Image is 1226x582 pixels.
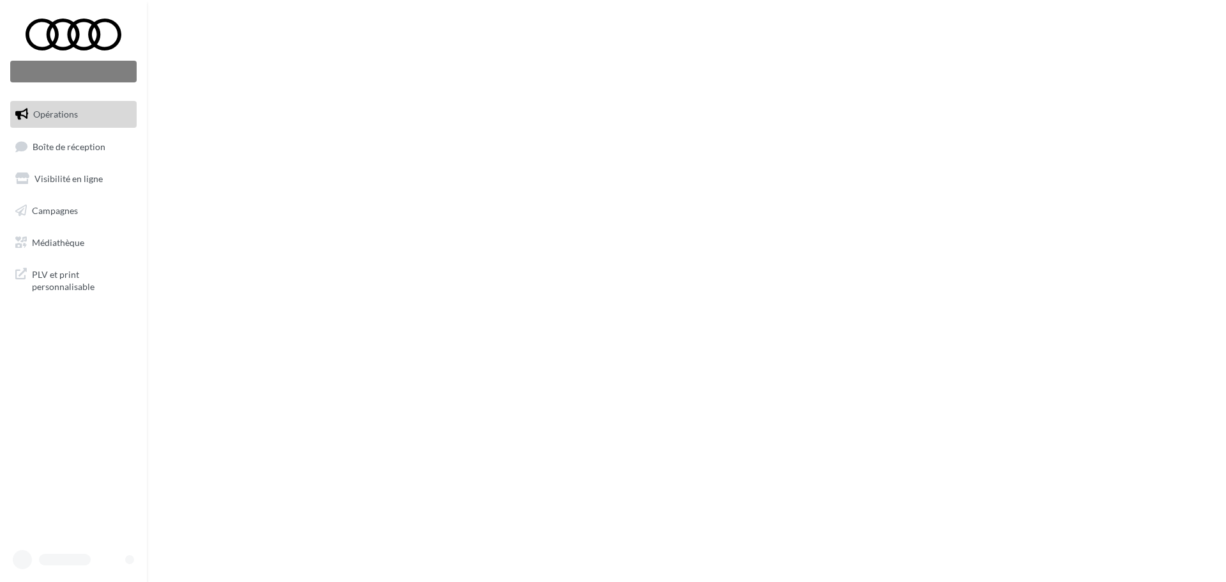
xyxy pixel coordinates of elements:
a: Médiathèque [8,229,139,256]
a: Opérations [8,101,139,128]
span: Boîte de réception [33,141,105,151]
a: PLV et print personnalisable [8,261,139,298]
a: Boîte de réception [8,133,139,160]
div: Nouvelle campagne [10,61,137,82]
a: Visibilité en ligne [8,165,139,192]
span: Opérations [33,109,78,119]
span: Médiathèque [32,236,84,247]
span: Campagnes [32,205,78,216]
span: Visibilité en ligne [34,173,103,184]
a: Campagnes [8,197,139,224]
span: PLV et print personnalisable [32,266,132,293]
